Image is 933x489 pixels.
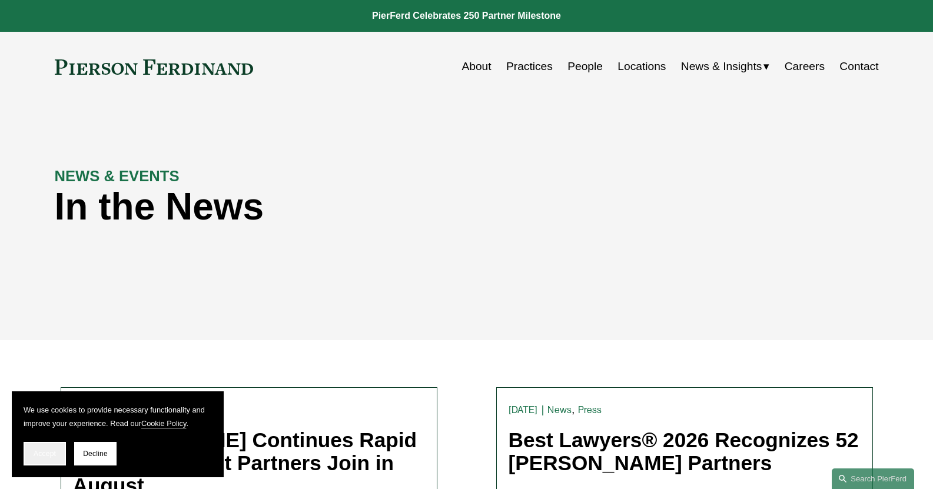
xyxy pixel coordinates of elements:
a: People [567,55,603,78]
a: News [547,404,572,415]
section: Cookie banner [12,391,224,477]
a: Practices [506,55,553,78]
span: Accept [34,450,56,458]
a: Locations [617,55,666,78]
a: Best Lawyers® 2026 Recognizes 52 [PERSON_NAME] Partners [509,428,859,474]
p: We use cookies to provide necessary functionality and improve your experience. Read our . [24,403,212,430]
a: Cookie Policy [141,419,187,428]
a: Careers [785,55,825,78]
button: Decline [74,442,117,465]
h1: In the News [55,185,673,228]
a: Contact [839,55,878,78]
a: Press [578,404,602,415]
span: News & Insights [681,56,762,77]
a: folder dropdown [681,55,770,78]
a: About [461,55,491,78]
span: Decline [83,450,108,458]
span: , [572,403,575,415]
strong: NEWS & EVENTS [55,168,180,184]
a: Search this site [832,468,914,489]
button: Accept [24,442,66,465]
time: [DATE] [509,405,538,415]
